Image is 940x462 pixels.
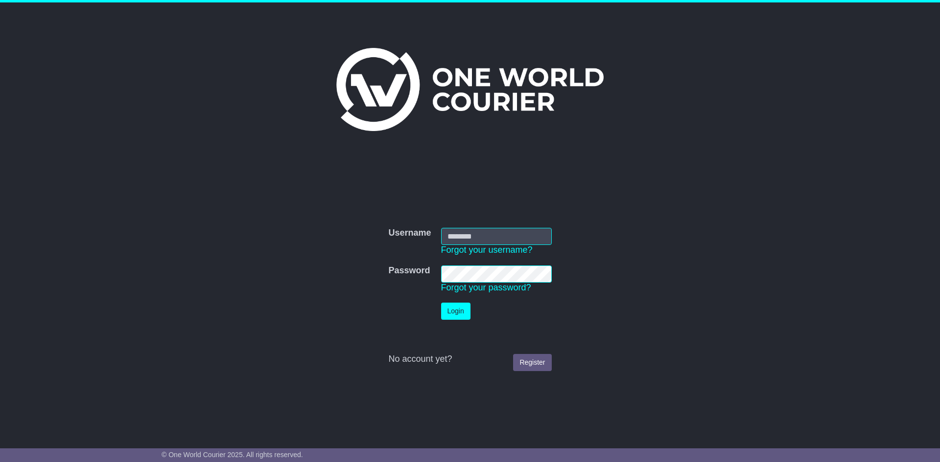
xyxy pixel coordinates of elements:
img: One World [336,48,604,131]
label: Password [388,265,430,276]
button: Login [441,303,470,320]
span: © One World Courier 2025. All rights reserved. [162,451,303,459]
a: Forgot your password? [441,283,531,292]
div: No account yet? [388,354,551,365]
a: Register [513,354,551,371]
label: Username [388,228,431,239]
a: Forgot your username? [441,245,533,255]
